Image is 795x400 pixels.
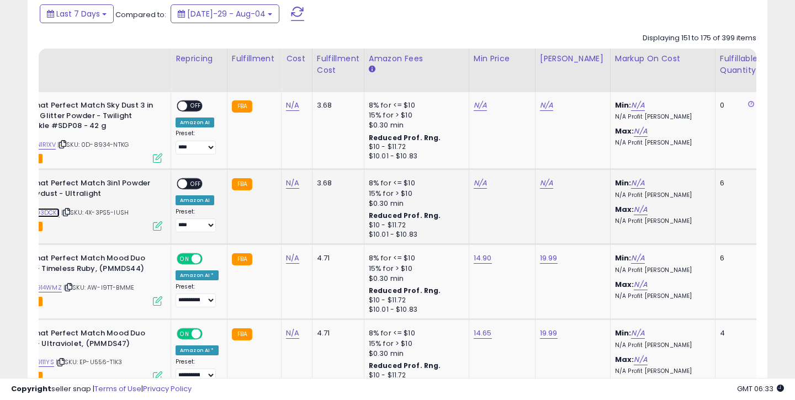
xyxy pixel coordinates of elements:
div: $10 - $11.72 [369,296,460,305]
span: OFF [187,102,205,111]
p: N/A Profit [PERSON_NAME] [615,342,707,349]
p: N/A Profit [PERSON_NAME] [615,191,707,199]
b: Max: [615,126,634,136]
span: 2025-08-12 06:33 GMT [737,383,784,394]
span: ON [178,329,192,339]
div: 4 [720,328,754,338]
span: [DATE]-29 - Aug-04 [187,8,266,19]
small: FBA [232,253,252,265]
div: Preset: [176,208,219,233]
div: 3.68 [317,178,356,188]
div: Cost [286,53,308,65]
small: Amazon Fees. [369,65,375,74]
div: [PERSON_NAME] [540,53,606,65]
div: 15% for > $10 [369,339,460,349]
div: $0.30 min [369,349,460,359]
div: Markup on Cost [615,53,711,65]
a: 19.99 [540,253,558,264]
span: ON [178,254,192,264]
div: $0.30 min [369,120,460,130]
div: $10 - $11.72 [369,221,460,230]
p: N/A Profit [PERSON_NAME] [615,139,707,147]
p: N/A Profit [PERSON_NAME] [615,292,707,300]
b: Reduced Prof. Rng. [369,286,441,295]
div: Fulfillment [232,53,277,65]
div: Fulfillable Quantity [720,53,758,76]
a: 14.65 [474,328,492,339]
a: N/A [286,178,299,189]
a: B09R93DCKL [19,208,60,217]
a: N/A [286,328,299,339]
div: 4.71 [317,253,356,263]
div: Amazon AI * [176,345,219,355]
div: 15% for > $10 [369,264,460,274]
div: 4.71 [317,328,356,338]
a: N/A [286,253,299,264]
span: | SKU: 0D-8934-NTKG [57,140,129,149]
small: FBA [232,178,252,190]
p: N/A Profit [PERSON_NAME] [615,266,707,274]
a: B09G914WMZ [19,283,62,292]
a: N/A [634,279,647,290]
div: $10 - $11.72 [369,142,460,152]
div: $10.01 - $10.83 [369,152,460,161]
span: | SKU: 4X-3PS5-IUSH [61,208,129,217]
b: Min: [615,328,632,338]
small: FBA [232,328,252,340]
a: Privacy Policy [143,383,192,394]
b: Min: [615,178,632,188]
div: 8% for <= $10 [369,253,460,263]
div: 8% for <= $10 [369,178,460,188]
div: Amazon Fees [369,53,464,65]
span: OFF [201,254,219,264]
a: N/A [634,126,647,137]
span: Compared to: [115,9,166,20]
button: [DATE]-29 - Aug-04 [171,4,279,23]
span: OFF [187,179,205,189]
b: LeChat Perfect Match Sky Dust 3 in 1 Dip Glitter Powder - Twilight Twinkle #SDP08 - 42 g [22,100,156,134]
a: N/A [631,100,644,111]
div: 8% for <= $10 [369,100,460,110]
b: Max: [615,204,634,215]
div: Amazon AI * [176,270,219,280]
a: N/A [631,328,644,339]
span: | SKU: AW-I9TT-BMME [63,283,134,292]
b: Min: [615,253,632,263]
div: Preset: [176,358,219,383]
div: $0.30 min [369,274,460,284]
div: Preset: [176,130,219,154]
div: $0.30 min [369,199,460,209]
b: LeChat Perfect Match Mood Duo Set - Timeless Ruby, (PMMDS44) [22,253,156,276]
a: N/A [474,100,487,111]
a: N/A [631,178,644,189]
span: | SKU: EP-U556-T1K3 [56,358,122,366]
div: 8% for <= $10 [369,328,460,338]
button: Last 7 Days [40,4,114,23]
div: 0 [720,100,754,110]
div: 6 [720,178,754,188]
a: N/A [634,204,647,215]
div: 15% for > $10 [369,110,460,120]
small: FBA [232,100,252,113]
b: Min: [615,100,632,110]
b: Reduced Prof. Rng. [369,361,441,370]
b: Reduced Prof. Rng. [369,211,441,220]
p: N/A Profit [PERSON_NAME] [615,113,707,121]
div: Amazon AI [176,118,214,127]
div: 3.68 [317,100,356,110]
a: N/A [540,178,553,189]
a: N/A [540,100,553,111]
th: The percentage added to the cost of goods (COGS) that forms the calculator for Min & Max prices. [610,49,715,92]
b: LeChat Perfect Match Mood Duo Set - Ultraviolet, (PMMDS47) [22,328,156,351]
div: Fulfillment Cost [317,53,359,76]
a: 14.90 [474,253,492,264]
div: 15% for > $10 [369,189,460,199]
b: Max: [615,354,634,365]
b: LeChat Perfect Match 3in1 Powder - Skydust - Ultralight [22,178,156,201]
div: Repricing [176,53,222,65]
p: N/A Profit [PERSON_NAME] [615,217,707,225]
a: N/A [286,100,299,111]
div: Displaying 151 to 175 of 399 items [643,33,756,44]
div: $10.01 - $10.83 [369,230,460,239]
a: N/A [631,253,644,264]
